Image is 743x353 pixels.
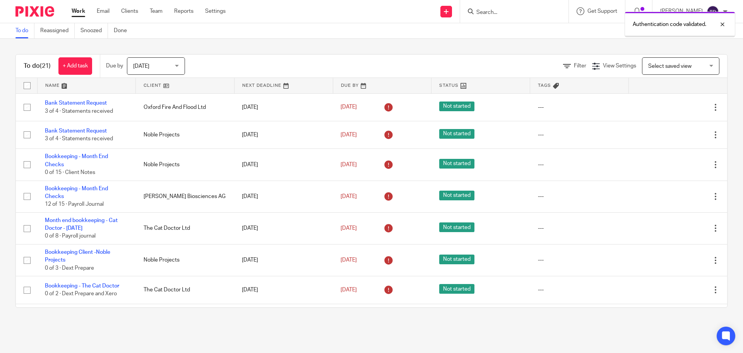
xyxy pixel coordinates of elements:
[97,7,110,15] a: Email
[174,7,193,15] a: Reports
[136,244,235,276] td: Noble Projects
[80,23,108,38] a: Snoozed
[45,234,96,239] span: 0 of 8 · Payroll journal
[574,63,586,69] span: Filter
[136,181,235,212] td: [PERSON_NAME] Biosciences AG
[40,23,75,38] a: Reassigned
[45,291,117,297] span: 0 of 2 · Dext Prepare and Xero
[15,6,54,17] img: Pixie
[24,62,51,70] h1: To do
[45,108,113,114] span: 3 of 4 · Statements received
[45,218,118,231] a: Month end bookkeeping - Cat Doctor - [DATE]
[45,170,95,175] span: 0 of 15 · Client Notes
[439,102,474,111] span: Not started
[538,193,621,200] div: ---
[538,103,621,111] div: ---
[648,64,692,69] span: Select saved view
[538,161,621,169] div: ---
[439,255,474,264] span: Not started
[121,7,138,15] a: Clients
[439,129,474,139] span: Not started
[136,121,235,148] td: Noble Projects
[58,57,92,75] a: + Add task
[538,83,551,88] span: Tags
[45,128,107,134] a: Bank Statement Request
[136,149,235,181] td: Noble Projects
[341,226,357,231] span: [DATE]
[45,100,107,106] a: Bank Statement Request
[341,257,357,263] span: [DATE]
[15,23,34,38] a: To do
[439,191,474,200] span: Not started
[45,186,108,199] a: Bookkeeping - Month End Checks
[341,132,357,138] span: [DATE]
[603,63,636,69] span: View Settings
[341,162,357,167] span: [DATE]
[136,212,235,244] td: The Cat Doctor Ltd
[40,63,51,69] span: (21)
[538,224,621,232] div: ---
[136,276,235,304] td: The Cat Doctor Ltd
[538,256,621,264] div: ---
[234,212,333,244] td: [DATE]
[341,105,357,110] span: [DATE]
[439,284,474,294] span: Not started
[114,23,133,38] a: Done
[133,64,149,69] span: [DATE]
[45,283,119,289] a: Bookkeeping - The Cat Doctor
[234,93,333,121] td: [DATE]
[538,131,621,139] div: ---
[439,222,474,232] span: Not started
[633,21,706,28] p: Authentication code validated.
[538,286,621,294] div: ---
[45,136,113,141] span: 3 of 4 · Statements received
[234,304,333,331] td: [DATE]
[341,194,357,199] span: [DATE]
[106,62,123,70] p: Due by
[341,287,357,293] span: [DATE]
[150,7,163,15] a: Team
[234,276,333,304] td: [DATE]
[45,154,108,167] a: Bookkeeping - Month End Checks
[234,149,333,181] td: [DATE]
[439,159,474,169] span: Not started
[45,265,94,271] span: 0 of 3 · Dext Prepare
[234,244,333,276] td: [DATE]
[136,304,235,331] td: Oxford Fire And Flood Ltd
[234,181,333,212] td: [DATE]
[205,7,226,15] a: Settings
[707,5,719,18] img: svg%3E
[234,121,333,148] td: [DATE]
[72,7,85,15] a: Work
[45,201,104,207] span: 12 of 15 · Payroll Journal
[45,250,110,263] a: Bookkeeping Client -Noble Projects
[136,93,235,121] td: Oxford Fire And Flood Ltd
